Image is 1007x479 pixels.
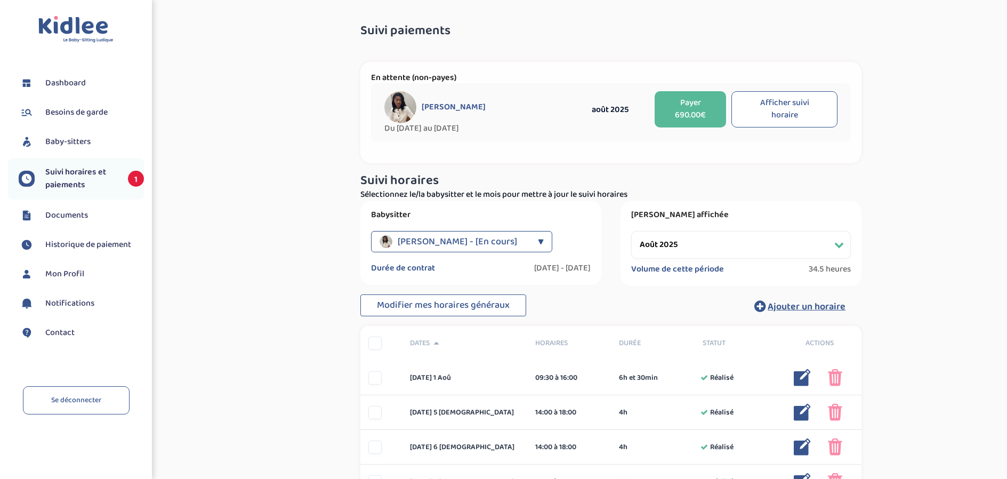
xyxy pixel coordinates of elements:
[45,77,86,90] span: Dashboard
[535,338,603,349] span: Horaires
[631,264,724,275] label: Volume de cette période
[731,91,837,127] button: Afficher suivi horaire
[19,207,144,223] a: Documents
[45,268,84,281] span: Mon Profil
[809,264,851,275] span: 34.5 heures
[695,338,778,349] div: Statut
[571,103,649,116] div: août 2025
[828,369,842,386] img: poubelle_rose.png
[538,231,544,252] div: ▼
[19,237,144,253] a: Historique de paiement
[402,442,527,453] div: [DATE] 6 [DEMOGRAPHIC_DATA]
[534,263,591,274] label: [DATE] - [DATE]
[384,91,416,123] img: avatar
[828,404,842,421] img: poubelle_rose.png
[535,442,603,453] div: 14:00 à 18:00
[371,73,851,83] p: En attente (non-payes)
[19,296,35,312] img: notification.svg
[128,171,144,187] span: 1
[631,210,851,220] label: [PERSON_NAME] affichée
[402,372,527,384] div: [DATE] 1 aoû
[360,24,450,38] span: Suivi paiements
[45,209,88,222] span: Documents
[398,231,517,252] span: [PERSON_NAME] - [En cours]
[384,123,571,134] span: Du [DATE] au [DATE]
[402,407,527,418] div: [DATE] 5 [DEMOGRAPHIC_DATA]
[19,325,35,341] img: contact.svg
[23,386,130,414] a: Se déconnecter
[38,16,114,43] img: logo.svg
[19,325,144,341] a: Contact
[19,171,35,187] img: suivihoraire.svg
[619,372,658,384] span: 6h et 30min
[19,75,144,91] a: Dashboard
[19,75,35,91] img: dashboard.svg
[360,294,526,317] button: Modifier mes horaires généraux
[19,105,144,121] a: Besoins de garde
[794,404,811,421] img: modifier_bleu.png
[535,407,603,418] div: 14:00 à 18:00
[45,297,94,310] span: Notifications
[360,174,861,188] h3: Suivi horaires
[422,102,486,113] span: [PERSON_NAME]
[619,407,627,418] span: 4h
[45,166,117,191] span: Suivi horaires et paiements
[402,338,527,349] div: Dates
[778,338,861,349] div: Actions
[45,326,75,339] span: Contact
[19,166,144,191] a: Suivi horaires et paiements 1
[710,407,734,418] span: Réalisé
[19,105,35,121] img: besoin.svg
[19,266,144,282] a: Mon Profil
[380,235,392,248] img: avatar_mvutuzanzam-didindi-samuel_2025_07_16_07_34_58.png
[828,438,842,456] img: poubelle_rose.png
[710,442,734,453] span: Réalisé
[360,188,861,201] p: Sélectionnez le/la babysitter et le mois pour mettre à jour le suivi horaires
[768,299,845,314] span: Ajouter un horaire
[19,134,35,150] img: babysitters.svg
[710,372,734,384] span: Réalisé
[45,238,131,251] span: Historique de paiement
[371,210,591,220] label: Babysitter
[19,207,35,223] img: documents.svg
[535,372,603,384] div: 09:30 à 16:00
[45,135,91,148] span: Baby-sitters
[45,106,108,119] span: Besoins de garde
[794,369,811,386] img: modifier_bleu.png
[377,298,510,313] span: Modifier mes horaires généraux
[611,338,695,349] div: Durée
[19,296,144,312] a: Notifications
[19,266,35,282] img: profil.svg
[19,237,35,253] img: suivihoraire.svg
[655,91,726,127] button: Payer 690.00€
[794,438,811,456] img: modifier_bleu.png
[619,442,627,453] span: 4h
[371,263,435,274] label: Durée de contrat
[738,294,861,318] button: Ajouter un horaire
[19,134,144,150] a: Baby-sitters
